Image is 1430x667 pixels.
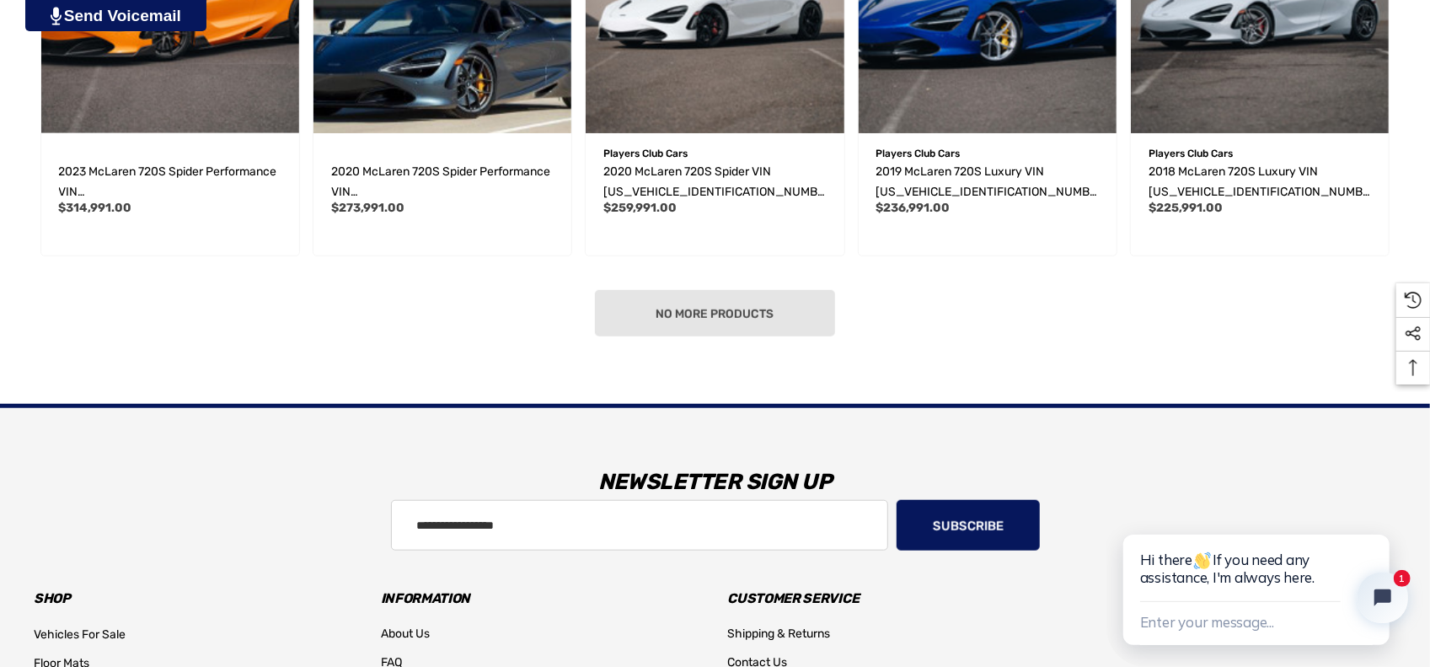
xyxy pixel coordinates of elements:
[728,587,1050,611] h3: Customer Service
[1405,292,1422,309] svg: Recently Viewed
[34,587,356,611] h3: Shop
[21,457,1409,508] h3: Newsletter Sign Up
[876,201,951,215] span: $236,991.00
[59,201,132,215] span: $314,991.00
[34,290,1396,336] nav: pagination
[381,620,430,648] a: About Us
[381,627,430,641] span: About Us
[1149,162,1371,202] a: 2018 McLaren 720S Luxury VIN SBM14DCA6JW000403,$225,991.00
[1149,201,1223,215] span: $225,991.00
[59,162,281,202] a: 2023 McLaren 720S Spider Performance VIN SBM14FCA1PW007120,$314,991.00
[331,162,554,202] a: 2020 McLaren 720S Spider Performance VIN SBM14FCA1LW005071,$273,991.00
[1396,359,1430,376] svg: Top
[603,201,677,215] span: $259,991.00
[1106,480,1430,667] iframe: Tidio Chat
[34,621,126,649] a: Vehicles For Sale
[728,620,831,648] a: Shipping & Returns
[897,500,1040,551] button: Subscribe
[331,164,552,239] span: 2020 McLaren 720S Spider Performance VIN [US_VEHICLE_IDENTIFICATION_NUMBER]
[603,164,824,219] span: 2020 McLaren 720S Spider VIN [US_VEHICLE_IDENTIFICATION_NUMBER]
[34,627,126,642] span: Vehicles For Sale
[876,162,1099,202] a: 2019 McLaren 720S Luxury VIN SBM14DCA5KW002497,$236,991.00
[381,587,703,611] h3: Information
[1149,143,1371,164] p: Players Club Cars
[1149,164,1369,219] span: 2018 McLaren 720S Luxury VIN [US_VEHICLE_IDENTIFICATION_NUMBER]
[728,627,831,641] span: Shipping & Returns
[1405,325,1422,342] svg: Social Media
[876,164,1097,219] span: 2019 McLaren 720S Luxury VIN [US_VEHICLE_IDENTIFICATION_NUMBER]
[59,164,280,239] span: 2023 McLaren 720S Spider Performance VIN [US_VEHICLE_IDENTIFICATION_NUMBER]
[51,7,62,25] img: PjwhLS0gR2VuZXJhdG9yOiBHcmF2aXQuaW8gLS0+PHN2ZyB4bWxucz0iaHR0cDovL3d3dy53My5vcmcvMjAwMC9zdmciIHhtb...
[331,201,404,215] span: $273,991.00
[603,162,826,202] a: 2020 McLaren 720S Spider VIN SBM14FCAXLW004534,$259,991.00
[603,143,826,164] p: Players Club Cars
[876,143,1099,164] p: Players Club Cars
